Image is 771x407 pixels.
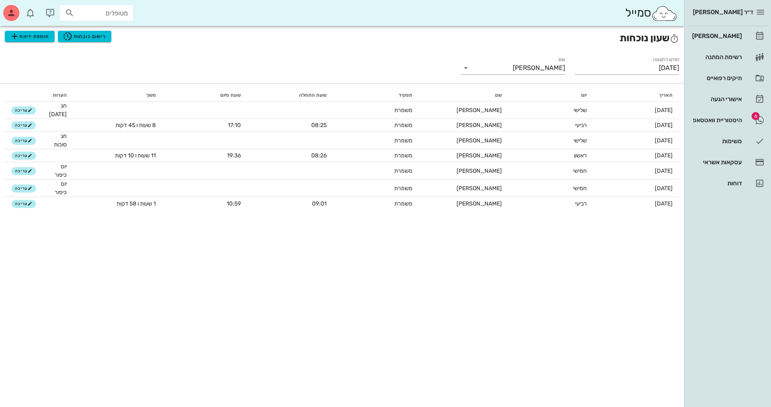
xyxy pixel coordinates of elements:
[146,92,156,98] span: משך
[53,92,67,98] span: הערות
[399,92,412,98] span: תפקיד
[11,184,36,193] button: עריכה
[115,152,156,159] span: 11 שעות ו 10 דקות
[690,54,742,60] div: רשימת המתנה
[457,107,502,114] span: [PERSON_NAME]
[15,108,32,113] span: עריכה
[575,122,587,129] span: רביעי
[752,112,760,120] span: תג
[42,102,73,119] td: חג [DATE]
[333,89,419,102] th: תפקיד: לא ממוין. לחץ למיון לפי סדר עולה. הפעל למיון עולה.
[653,57,679,63] label: חודש לתצוגה
[333,162,419,180] td: משמרת
[687,153,768,172] a: עסקאות אשראי
[573,137,587,144] span: שלישי
[5,31,55,42] button: הוספת דיווח
[11,121,36,129] button: עריכה
[573,167,587,174] span: חמישי
[15,186,32,191] span: עריכה
[333,119,419,132] td: משמרת
[457,167,502,174] span: [PERSON_NAME]
[63,32,106,41] span: רישום נוכחות
[42,162,73,180] td: יום כיפור
[655,200,673,207] span: [DATE]
[690,138,742,144] div: משימות
[457,185,502,192] span: [PERSON_NAME]
[227,152,241,159] span: 19:36
[11,137,36,145] button: עריכה
[655,137,673,144] span: [DATE]
[575,200,587,207] span: רביעי
[687,89,768,109] a: אישורי הגעה
[687,26,768,46] a: [PERSON_NAME]
[311,152,327,159] span: 08:26
[115,122,156,129] span: 8 שעות ו 45 דקות
[11,152,36,160] button: עריכה
[690,96,742,102] div: אישורי הגעה
[690,33,742,39] div: [PERSON_NAME]
[625,4,678,22] div: סמייל
[690,75,742,81] div: תיקים רפואיים
[573,107,587,114] span: שלישי
[15,138,32,143] span: עריכה
[10,32,49,41] span: הוספת דיווח
[687,68,768,88] a: תיקים רפואיים
[687,174,768,193] a: דוחות
[573,185,587,192] span: חמישי
[457,200,502,207] span: [PERSON_NAME]
[574,152,587,159] span: ראשון
[333,149,419,162] td: משמרת
[311,122,327,129] span: 08:25
[15,123,32,128] span: עריכה
[162,89,248,102] th: שעת סיום
[299,92,327,98] span: שעת התחלה
[559,57,565,63] label: שם
[333,132,419,149] td: משמרת
[42,89,73,102] th: הערות
[333,197,419,210] td: משמרת
[690,117,742,123] div: היסטוריית וואטסאפ
[659,92,673,98] span: תאריך
[508,89,594,102] th: יום: לא ממוין. לחץ למיון לפי סדר עולה. הפעל למיון עולה.
[333,180,419,197] td: משמרת
[690,159,742,165] div: עסקאות אשראי
[220,92,241,98] span: שעת סיום
[593,89,679,102] th: תאריך: לא ממוין. לחץ למיון לפי סדר עולה. הפעל למיון עולה.
[42,132,73,149] td: חג סוכות
[117,200,156,207] span: 1 שעות ו 58 דקות
[690,180,742,187] div: דוחות
[457,122,502,129] span: [PERSON_NAME]
[655,152,673,159] span: [DATE]
[651,5,678,21] img: SmileCloud logo
[419,89,508,102] th: שם: לא ממוין. לחץ למיון לפי סדר עולה. הפעל למיון עולה.
[15,153,32,158] span: עריכה
[457,152,502,159] span: [PERSON_NAME]
[655,185,673,192] span: [DATE]
[42,180,73,197] td: יום כיפור
[247,89,333,102] th: שעת התחלה
[655,122,673,129] span: [DATE]
[495,92,502,98] span: שם
[227,200,241,207] span: 10:59
[687,110,768,130] a: תגהיסטוריית וואטסאפ
[655,167,673,174] span: [DATE]
[73,89,162,102] th: משך
[15,201,32,206] span: עריכה
[11,167,36,175] button: עריכה
[24,6,29,11] span: תג
[11,200,36,208] button: עריכה
[333,102,419,119] td: משמרת
[693,8,753,16] span: ד״ר [PERSON_NAME]
[228,122,241,129] span: 17:10
[687,47,768,67] a: רשימת המתנה
[11,106,36,114] button: עריכה
[312,200,327,207] span: 09:01
[58,31,111,42] button: רישום נוכחות
[15,169,32,174] span: עריכה
[581,92,587,98] span: יום
[457,137,502,144] span: [PERSON_NAME]
[5,31,679,45] h2: שעון נוכחות
[687,131,768,151] a: משימות
[655,107,673,114] span: [DATE]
